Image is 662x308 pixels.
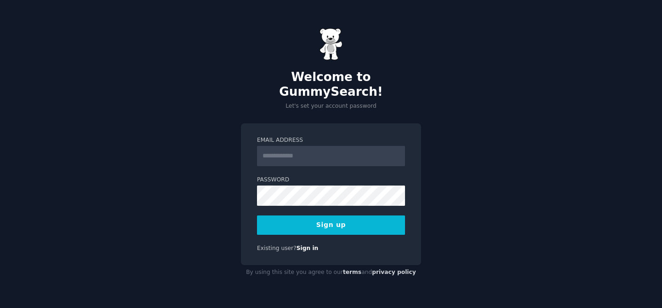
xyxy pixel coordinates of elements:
[241,102,421,110] p: Let's set your account password
[320,28,342,60] img: Gummy Bear
[241,265,421,280] div: By using this site you agree to our and
[372,269,416,275] a: privacy policy
[343,269,361,275] a: terms
[257,176,405,184] label: Password
[257,245,297,251] span: Existing user?
[257,215,405,235] button: Sign up
[241,70,421,99] h2: Welcome to GummySearch!
[257,136,405,145] label: Email Address
[297,245,319,251] a: Sign in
